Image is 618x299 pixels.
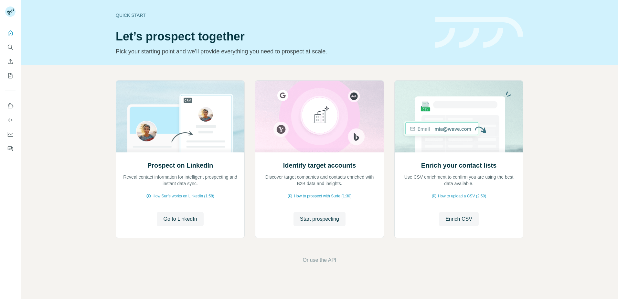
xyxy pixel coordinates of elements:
[262,174,377,187] p: Discover target companies and contacts enriched with B2B data and insights.
[5,27,16,39] button: Quick start
[157,212,203,226] button: Go to LinkedIn
[438,193,486,199] span: How to upload a CSV (2:59)
[300,215,339,223] span: Start prospecting
[401,174,517,187] p: Use CSV enrichment to confirm you are using the best data available.
[255,81,384,152] img: Identify target accounts
[421,161,496,170] h2: Enrich your contact lists
[303,256,336,264] button: Or use the API
[153,193,214,199] span: How Surfe works on LinkedIn (1:58)
[5,128,16,140] button: Dashboard
[293,212,346,226] button: Start prospecting
[5,114,16,126] button: Use Surfe API
[116,30,427,43] h1: Let’s prospect together
[116,47,427,56] p: Pick your starting point and we’ll provide everything you need to prospect at scale.
[5,70,16,82] button: My lists
[435,17,523,48] img: banner
[116,12,427,18] div: Quick start
[439,212,479,226] button: Enrich CSV
[163,215,197,223] span: Go to LinkedIn
[283,161,356,170] h2: Identify target accounts
[5,143,16,154] button: Feedback
[5,100,16,112] button: Use Surfe on LinkedIn
[147,161,213,170] h2: Prospect on LinkedIn
[5,41,16,53] button: Search
[5,56,16,67] button: Enrich CSV
[116,81,245,152] img: Prospect on LinkedIn
[445,215,472,223] span: Enrich CSV
[123,174,238,187] p: Reveal contact information for intelligent prospecting and instant data sync.
[394,81,523,152] img: Enrich your contact lists
[294,193,351,199] span: How to prospect with Surfe (1:30)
